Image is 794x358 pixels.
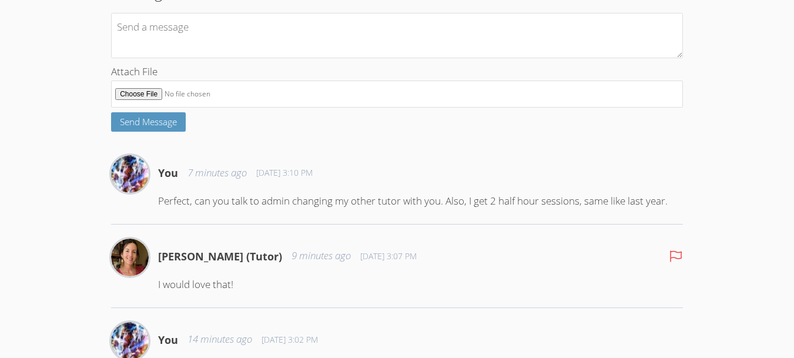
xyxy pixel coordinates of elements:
[111,81,683,108] input: Attach File
[360,250,417,262] span: [DATE] 3:07 PM
[158,276,683,293] p: I would love that!
[187,331,252,348] span: 14 minutes ago
[256,167,313,179] span: [DATE] 3:10 PM
[158,193,683,210] p: Perfect, can you talk to admin changing my other tutor with you. Also, I get 2 half hour sessions...
[262,334,318,346] span: [DATE] 3:02 PM
[158,165,178,181] h4: You
[111,65,158,78] span: Attach File
[158,332,178,348] h4: You
[187,165,247,182] span: 7 minutes ago
[111,155,149,193] img: Abdur Raheem Khan
[111,239,149,276] img: Elizabeth Hays
[292,247,351,265] span: 9 minutes ago
[158,248,282,265] h4: [PERSON_NAME] (Tutor)
[120,116,177,128] span: Send Message
[111,112,186,132] button: Send Message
